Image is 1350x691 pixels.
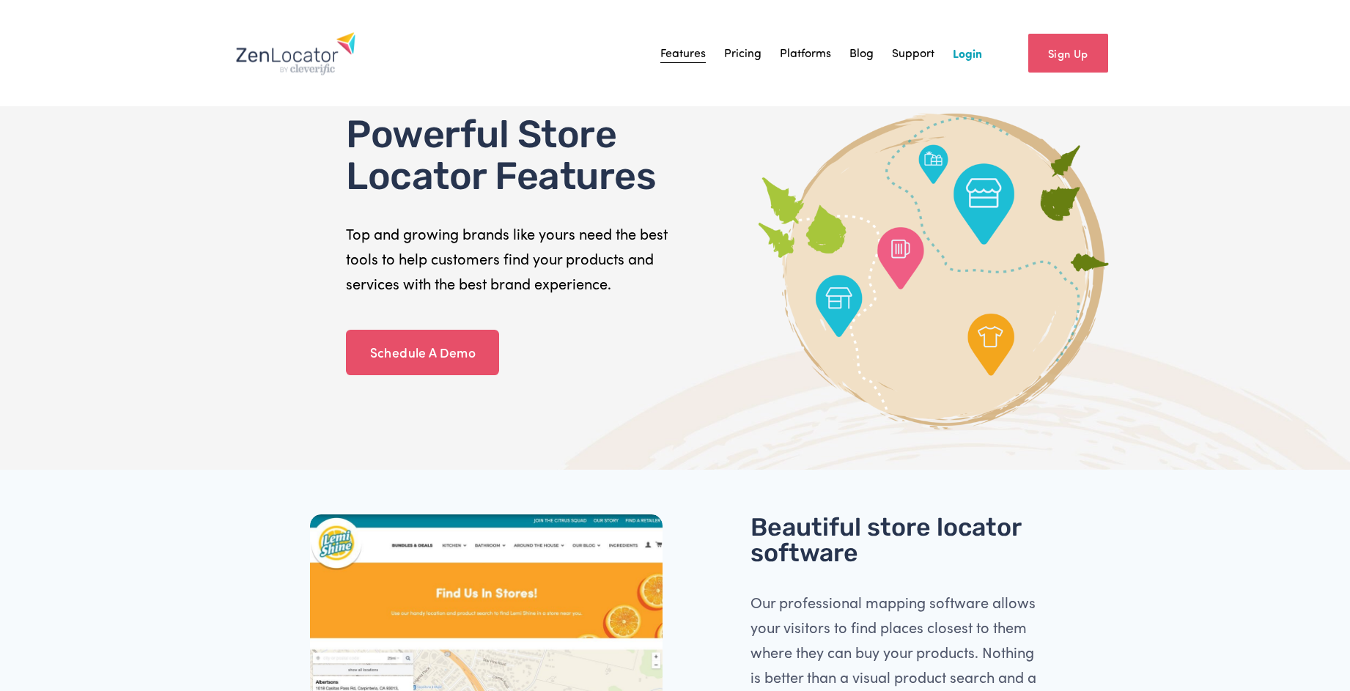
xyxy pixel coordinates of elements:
[346,111,656,199] span: Powerful Store Locator Features
[346,330,499,375] a: Schedule A Demo
[849,42,874,64] a: Blog
[724,42,761,64] a: Pricing
[346,221,671,296] p: Top and growing brands like yours need the best tools to help customers find your products and se...
[953,42,982,64] a: Login
[660,42,706,64] a: Features
[235,32,356,75] img: Zenlocator
[780,42,831,64] a: Platforms
[753,114,1115,429] img: Graphic of ZenLocator features
[892,42,934,64] a: Support
[750,512,1027,569] span: Beautiful store locator software
[1028,34,1108,73] a: Sign Up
